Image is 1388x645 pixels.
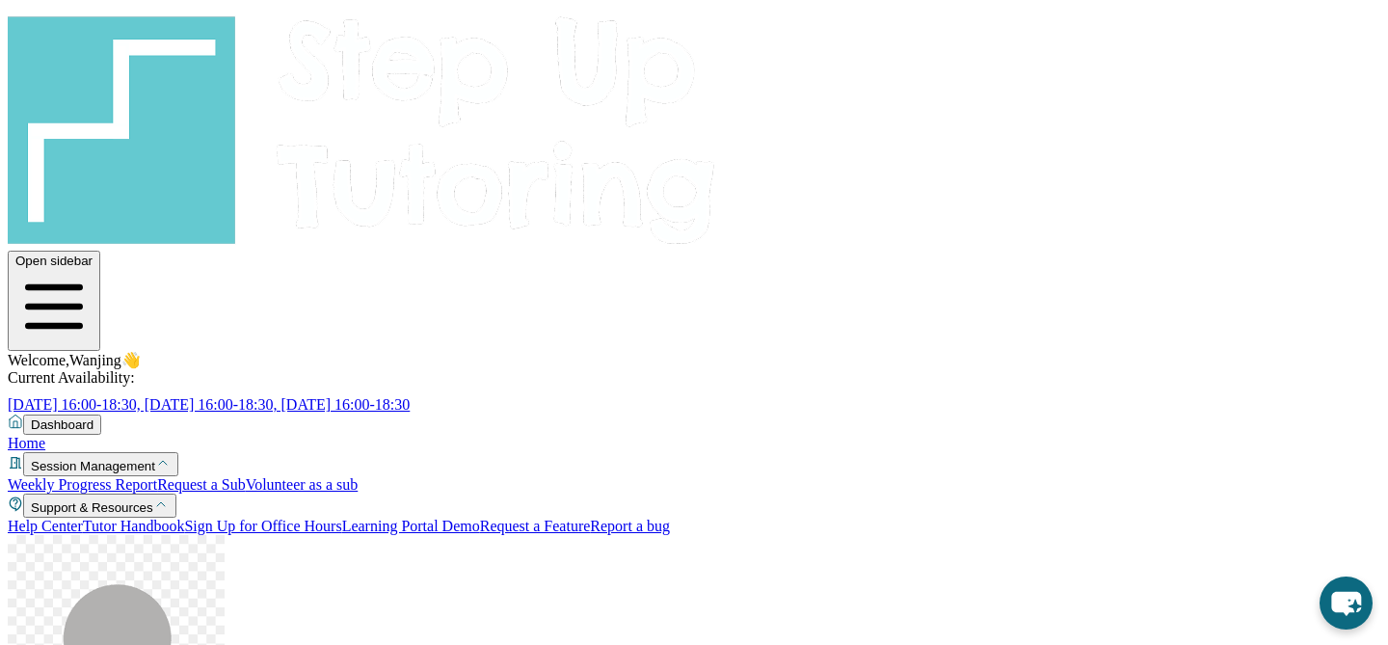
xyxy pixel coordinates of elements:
[83,518,185,534] a: Tutor Handbook
[157,476,246,493] a: Request a Sub
[8,476,157,493] a: Weekly Progress Report
[23,494,176,518] button: Support & Resources
[23,452,178,476] button: Session Management
[8,369,135,386] span: Current Availability:
[8,396,410,413] span: [DATE] 16:00-18:30, [DATE] 16:00-18:30, [DATE] 16:00-18:30
[15,254,93,268] span: Open sidebar
[8,435,45,451] a: Home
[342,518,480,534] a: Learning Portal Demo
[31,500,153,515] span: Support & Resources
[31,459,155,473] span: Session Management
[8,352,141,368] span: Welcome, Wanjing 👋
[590,518,670,534] a: Report a bug
[8,251,100,351] button: Open sidebar
[1320,577,1373,630] button: chat-button
[8,8,717,247] img: logo
[31,417,93,432] span: Dashboard
[8,518,83,534] a: Help Center
[246,476,359,493] a: Volunteer as a sub
[23,415,101,435] button: Dashboard
[184,518,341,534] a: Sign Up for Office Hours
[480,518,591,534] a: Request a Feature
[8,396,433,413] a: [DATE] 16:00-18:30, [DATE] 16:00-18:30, [DATE] 16:00-18:30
